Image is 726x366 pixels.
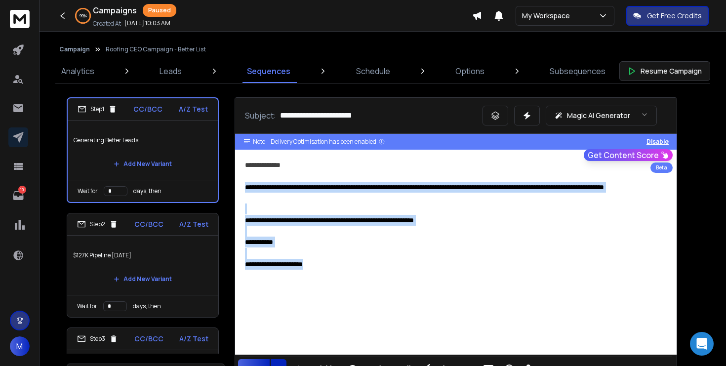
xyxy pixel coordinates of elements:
[179,219,208,229] p: A/Z Test
[271,138,385,146] div: Delivery Optimisation has been enabled
[179,334,208,344] p: A/Z Test
[67,97,219,203] li: Step1CC/BCCA/Z TestGenerating Better LeadsAdd New VariantWait fordays, then
[73,242,212,269] p: $127K Pipeline [DATE]
[619,61,710,81] button: Resume Campaign
[124,19,170,27] p: [DATE] 10:03 AM
[154,59,188,83] a: Leads
[245,110,276,122] p: Subject:
[80,13,87,19] p: 99 %
[18,186,26,194] p: 10
[77,302,97,310] p: Wait for
[584,149,673,161] button: Get Content Score
[133,104,162,114] p: CC/BCC
[550,65,605,77] p: Subsequences
[93,4,137,16] h1: Campaigns
[78,187,98,195] p: Wait for
[567,111,630,121] p: Magic AI Generator
[55,59,100,83] a: Analytics
[650,163,673,173] div: Beta
[93,20,122,28] p: Created At:
[356,65,390,77] p: Schedule
[77,220,118,229] div: Step 2
[522,11,574,21] p: My Workspace
[134,219,163,229] p: CC/BCC
[160,65,182,77] p: Leads
[77,334,118,343] div: Step 3
[253,138,267,146] span: Note:
[546,106,657,125] button: Magic AI Generator
[626,6,709,26] button: Get Free Credits
[67,213,219,318] li: Step2CC/BCCA/Z Test$127K Pipeline [DATE]Add New VariantWait fordays, then
[74,126,212,154] p: Generating Better Leads
[134,334,163,344] p: CC/BCC
[455,65,484,77] p: Options
[10,336,30,356] button: M
[179,104,208,114] p: A/Z Test
[646,138,669,146] button: Disable
[143,4,176,17] div: Paused
[647,11,702,21] p: Get Free Credits
[449,59,490,83] a: Options
[350,59,396,83] a: Schedule
[8,186,28,205] a: 10
[247,65,290,77] p: Sequences
[78,105,117,114] div: Step 1
[106,154,180,174] button: Add New Variant
[133,302,161,310] p: days, then
[106,269,180,289] button: Add New Variant
[133,187,161,195] p: days, then
[241,59,296,83] a: Sequences
[59,45,90,53] button: Campaign
[106,45,206,53] p: Roofing CEO Campaign - Better List
[690,332,714,356] div: Open Intercom Messenger
[544,59,611,83] a: Subsequences
[61,65,94,77] p: Analytics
